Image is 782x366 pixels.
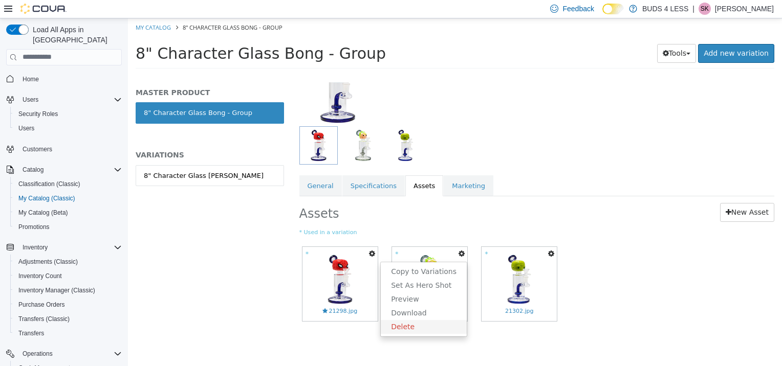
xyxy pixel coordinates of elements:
[275,234,329,288] img: 21301.jpg
[602,4,624,14] input: Dark Mode
[23,166,44,174] span: Catalog
[562,4,594,14] span: Feedback
[2,347,126,361] button: Operations
[14,108,122,120] span: Security Roles
[14,178,122,190] span: Classification (Classic)
[14,284,122,296] span: Inventory Manager (Classic)
[23,243,48,251] span: Inventory
[14,313,74,325] a: Transfers (Classic)
[18,124,34,132] span: Users
[18,164,122,176] span: Catalog
[8,84,156,105] a: 8" Character Glass Bong - Group
[253,260,339,274] a: Set As Hero Shot
[642,3,688,15] p: BUDS 4 LESS
[14,207,72,219] a: My Catalog (Beta)
[23,145,52,153] span: Customers
[14,122,122,134] span: Users
[29,25,122,45] span: Load All Apps in [GEOGRAPHIC_DATA]
[8,5,43,13] a: My Catalog
[18,315,70,323] span: Transfers (Classic)
[2,72,126,86] button: Home
[2,142,126,156] button: Customers
[10,283,126,298] button: Inventory Manager (Classic)
[14,178,84,190] a: Classification (Classic)
[171,157,214,178] a: General
[16,152,136,163] div: 8" Character Glass [PERSON_NAME]
[10,121,126,135] button: Users
[2,93,126,107] button: Users
[14,108,62,120] a: Security Roles
[14,284,99,296] a: Inventory Manager (Classic)
[14,207,122,219] span: My Catalog (Beta)
[253,246,339,260] a: Copy to Variations
[14,299,122,311] span: Purchase Orders
[23,96,38,104] span: Users
[14,313,122,325] span: Transfers (Classic)
[10,191,126,205] button: My Catalog (Classic)
[14,270,122,282] span: Inventory Count
[23,350,53,358] span: Operations
[14,270,66,282] a: Inventory Count
[10,312,126,326] button: Transfers (Classic)
[10,298,126,312] button: Purchase Orders
[10,326,126,340] button: Transfers
[18,301,65,309] span: Purchase Orders
[18,348,57,360] button: Operations
[14,256,82,268] a: Adjustments (Classic)
[18,143,122,155] span: Customers
[2,240,126,255] button: Inventory
[18,272,62,280] span: Inventory Count
[18,223,50,231] span: Promotions
[10,205,126,220] button: My Catalog (Beta)
[20,4,67,14] img: Cova
[8,132,156,141] h5: VARIATIONS
[364,234,418,288] img: 21302.jpg
[592,185,646,203] a: New Asset
[18,164,48,176] button: Catalog
[692,3,694,15] p: |
[14,327,48,339] a: Transfers
[14,192,122,204] span: My Catalog (Classic)
[14,256,122,268] span: Adjustments (Classic)
[185,234,239,288] img: 21298.jpg
[18,73,43,85] a: Home
[602,14,603,15] span: Dark Mode
[264,228,339,303] a: 21301.jpg21301.jpg
[277,157,315,178] a: Assets
[18,94,42,106] button: Users
[253,302,339,315] a: Delete
[14,221,122,233] span: Promotions
[171,185,359,203] h2: Assets
[18,194,75,202] span: My Catalog (Classic)
[715,3,774,15] p: [PERSON_NAME]
[18,241,52,254] button: Inventory
[175,228,250,303] a: 21298.jpg21298.jpg
[23,75,39,83] span: Home
[699,3,711,15] div: Stacey Knisley
[14,122,38,134] a: Users
[10,269,126,283] button: Inventory Count
[214,157,277,178] a: Specifications
[8,26,258,44] span: 8" Character Glass Bong - Group
[10,107,126,121] button: Security Roles
[701,3,709,15] span: SK
[18,258,78,266] span: Adjustments (Classic)
[10,220,126,234] button: Promotions
[14,299,69,311] a: Purchase Orders
[529,26,569,44] button: Tools
[18,94,122,106] span: Users
[18,209,68,217] span: My Catalog (Beta)
[253,274,339,288] a: Preview
[253,288,339,302] a: Download
[354,228,429,303] a: 21302.jpg21302.jpg
[316,157,365,178] a: Marketing
[8,70,156,79] h5: MASTER PRODUCT
[18,348,122,360] span: Operations
[171,31,248,108] img: 150
[2,163,126,177] button: Catalog
[18,329,44,337] span: Transfers
[18,241,122,254] span: Inventory
[18,143,56,155] a: Customers
[10,177,126,191] button: Classification (Classic)
[18,180,80,188] span: Classification (Classic)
